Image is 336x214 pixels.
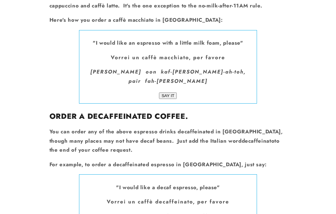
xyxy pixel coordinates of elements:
p: [PERSON_NAME] oon kaf-[PERSON_NAME]-ah-toh, pair fah-[PERSON_NAME] [82,68,254,86]
input: SAY IT [159,93,177,99]
p: You can order any of the above espresso drinks decaffeinated in [GEOGRAPHIC_DATA], though many pl... [49,127,287,155]
p: "I would like a decaf espresso, please" [82,183,254,193]
p: For example, to order a decaffeinated espresso in [GEOGRAPHIC_DATA], just say: [49,160,287,170]
p: Vorrei un caffè macchiato, per favore [82,53,254,63]
p: Vorrei un caffè decaffeinato, per favore [82,198,254,207]
p: "I would like an espresso with a little milk foam, please" [82,39,254,48]
h2: Order a decaffeinated coffee. [49,112,287,121]
p: Here's how you order a caffè macchiato in [GEOGRAPHIC_DATA]: [49,16,287,25]
strong: decaffeinato [242,137,275,145]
